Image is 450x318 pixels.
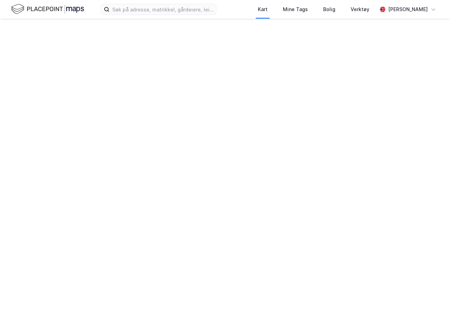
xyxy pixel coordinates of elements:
[388,5,428,14] div: [PERSON_NAME]
[323,5,335,14] div: Bolig
[351,5,369,14] div: Verktøy
[11,3,84,15] img: logo.f888ab2527a4732fd821a326f86c7f29.svg
[258,5,268,14] div: Kart
[415,285,450,318] iframe: Chat Widget
[109,4,216,15] input: Søk på adresse, matrikkel, gårdeiere, leietakere eller personer
[283,5,308,14] div: Mine Tags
